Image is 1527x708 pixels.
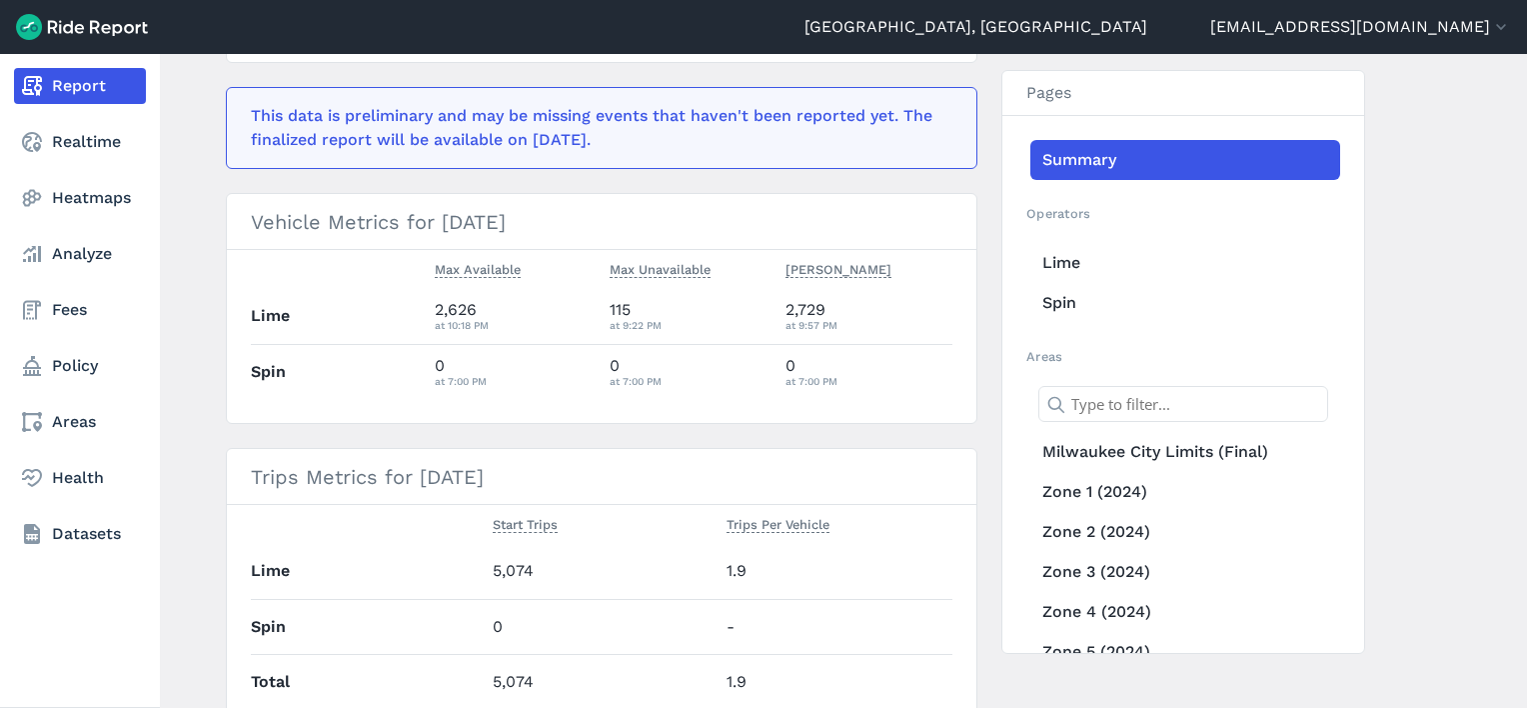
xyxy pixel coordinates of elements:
a: Lime [1030,243,1340,283]
h2: Operators [1026,204,1340,223]
div: at 7:00 PM [785,372,953,390]
th: Spin [251,344,427,399]
span: Start Trips [493,513,558,533]
div: 2,729 [785,298,953,334]
span: Trips Per Vehicle [727,513,829,533]
div: at 9:22 PM [610,316,769,334]
span: [PERSON_NAME] [785,258,891,278]
button: Start Trips [493,513,558,537]
button: Max Available [435,258,521,282]
h3: Pages [1002,71,1364,116]
img: Ride Report [16,14,148,40]
td: 5,074 [485,544,719,599]
td: 1.9 [719,544,952,599]
a: Spin [1030,283,1340,323]
td: 0 [485,599,719,654]
div: at 9:57 PM [785,316,953,334]
a: Policy [14,348,146,384]
th: Lime [251,289,427,344]
div: 0 [785,354,953,390]
button: Max Unavailable [610,258,711,282]
a: Fees [14,292,146,328]
a: Summary [1030,140,1340,180]
a: Analyze [14,236,146,272]
div: 0 [610,354,769,390]
h2: Areas [1026,347,1340,366]
a: Zone 4 (2024) [1030,592,1340,632]
div: 115 [610,298,769,334]
th: Spin [251,599,485,654]
a: Heatmaps [14,180,146,216]
a: Datasets [14,516,146,552]
div: at 10:18 PM [435,316,595,334]
div: This data is preliminary and may be missing events that haven't been reported yet. The finalized ... [251,104,940,152]
div: at 7:00 PM [610,372,769,390]
a: Zone 5 (2024) [1030,632,1340,672]
input: Type to filter... [1038,386,1328,422]
a: [GEOGRAPHIC_DATA], [GEOGRAPHIC_DATA] [804,15,1147,39]
button: [EMAIL_ADDRESS][DOMAIN_NAME] [1210,15,1511,39]
a: Health [14,460,146,496]
a: Zone 3 (2024) [1030,552,1340,592]
a: Milwaukee City Limits (Final) [1030,432,1340,472]
a: Report [14,68,146,104]
h3: Vehicle Metrics for [DATE] [227,194,976,250]
div: at 7:00 PM [435,372,595,390]
div: 2,626 [435,298,595,334]
td: - [719,599,952,654]
button: Trips Per Vehicle [727,513,829,537]
a: Zone 1 (2024) [1030,472,1340,512]
span: Max Available [435,258,521,278]
span: Max Unavailable [610,258,711,278]
th: Lime [251,544,485,599]
a: Areas [14,404,146,440]
h3: Trips Metrics for [DATE] [227,449,976,505]
button: [PERSON_NAME] [785,258,891,282]
div: 0 [435,354,595,390]
a: Zone 2 (2024) [1030,512,1340,552]
a: Realtime [14,124,146,160]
